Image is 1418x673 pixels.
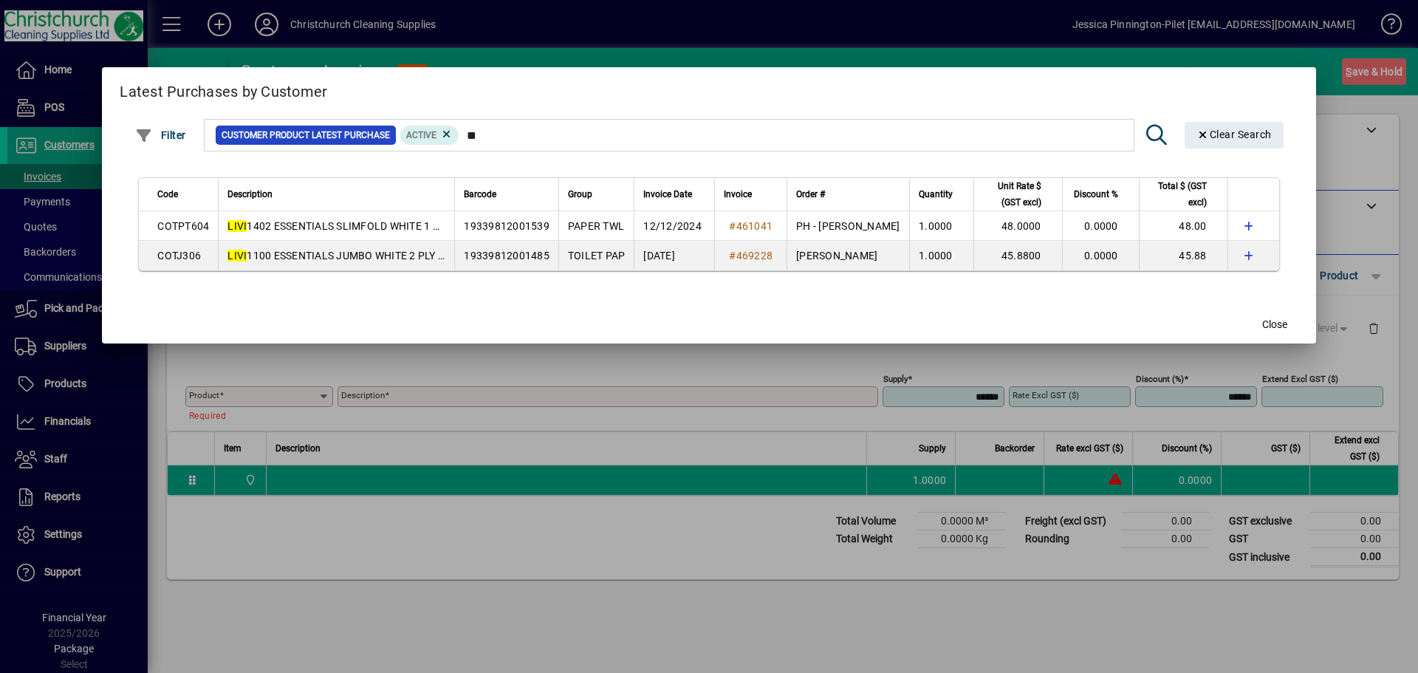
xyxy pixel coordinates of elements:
div: Invoice [724,186,778,202]
a: #461041 [724,218,778,234]
div: Quantity [919,186,966,202]
span: PAPER TWL [568,220,624,232]
span: Barcode [464,186,496,202]
div: Description [227,186,445,202]
span: COTPT604 [157,220,209,232]
span: # [729,220,736,232]
div: Order # [796,186,900,202]
span: Unit Rate $ (GST excl) [983,178,1041,211]
span: Order # [796,186,825,202]
span: Close [1262,317,1287,332]
span: Code [157,186,178,202]
div: Code [157,186,209,202]
h2: Latest Purchases by Customer [102,67,1315,110]
div: Invoice Date [643,186,705,202]
span: Active [406,130,436,140]
td: 45.8800 [973,241,1062,270]
button: Clear [1185,122,1284,148]
td: 0.0000 [1062,211,1139,241]
div: Unit Rate $ (GST excl) [983,178,1055,211]
mat-chip: Product Activation Status: Active [400,126,459,145]
span: Discount % [1074,186,1118,202]
td: 12/12/2024 [634,211,714,241]
span: 19339812001485 [464,250,549,262]
div: Total $ (GST excl) [1148,178,1220,211]
td: 48.00 [1139,211,1227,241]
div: Discount % [1072,186,1131,202]
span: Customer Product Latest Purchase [222,128,390,143]
span: 469228 [736,250,773,262]
button: Close [1251,311,1298,338]
div: Barcode [464,186,549,202]
span: 1402 ESSENTIALS SLIMFOLD WHITE 1 PLY PAPER TOWEL 200S X 20 [227,220,573,232]
em: LIVI [227,220,247,232]
span: 461041 [736,220,773,232]
a: #469228 [724,247,778,264]
span: Quantity [919,186,953,202]
div: Group [568,186,626,202]
span: 19339812001539 [464,220,549,232]
span: # [729,250,736,262]
td: 1.0000 [909,241,973,270]
td: [PERSON_NAME] [787,241,909,270]
span: Group [568,186,592,202]
span: Description [227,186,273,202]
span: Invoice [724,186,752,202]
td: 0.0000 [1062,241,1139,270]
td: 1.0000 [909,211,973,241]
span: Invoice Date [643,186,692,202]
span: 1100 ESSENTIALS JUMBO WHITE 2 PLY TOILET ROLLS 300M X 9.5CM X 8S [227,250,604,262]
span: Filter [135,129,186,141]
em: LIVI [227,250,247,262]
span: Total $ (GST excl) [1148,178,1207,211]
button: Filter [131,122,190,148]
span: Clear Search [1196,129,1272,140]
td: [DATE] [634,241,714,270]
span: COTJ306 [157,250,201,262]
td: PH - [PERSON_NAME] [787,211,909,241]
td: 48.0000 [973,211,1062,241]
td: 45.88 [1139,241,1227,270]
span: TOILET PAP [568,250,626,262]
